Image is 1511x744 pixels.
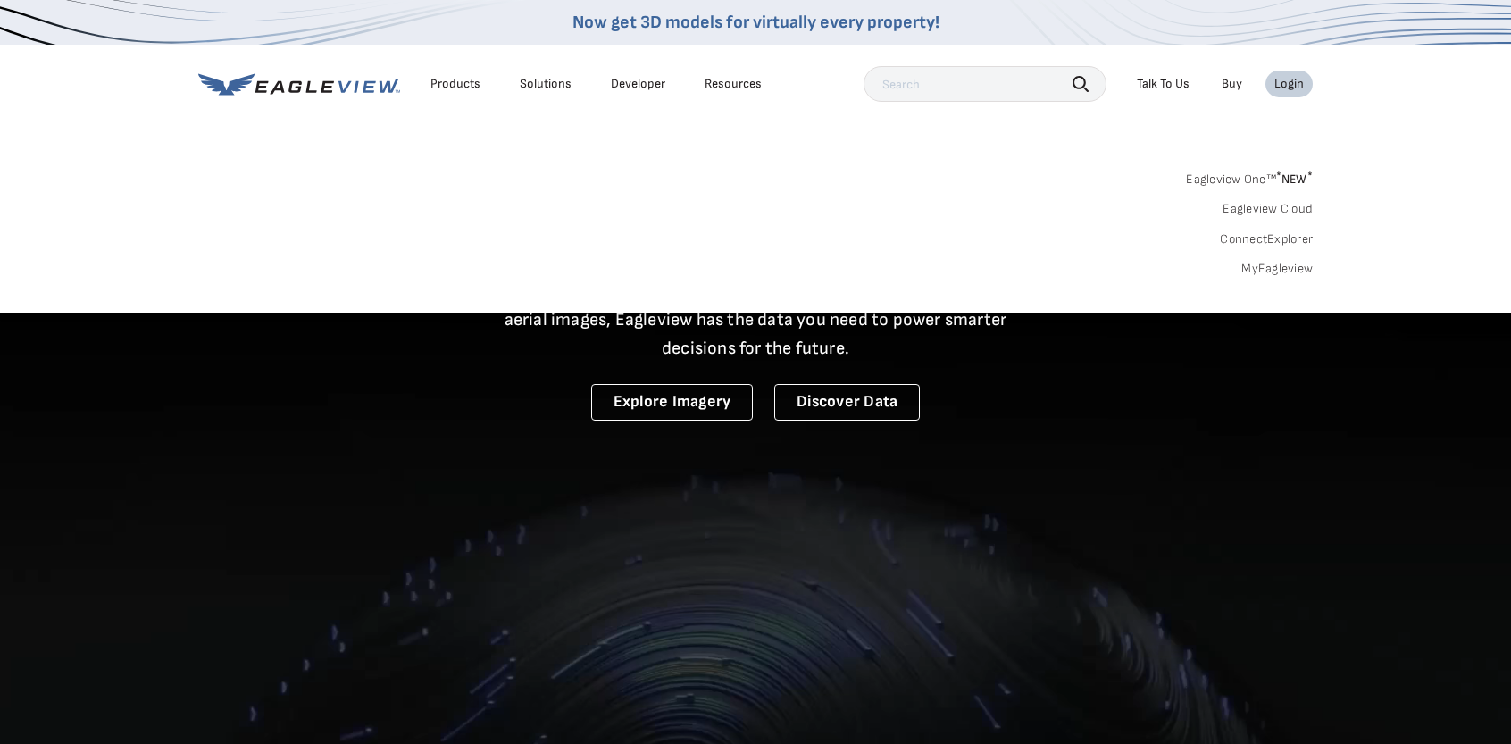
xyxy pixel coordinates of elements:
[572,12,939,33] a: Now get 3D models for virtually every property!
[1222,76,1242,92] a: Buy
[591,384,754,421] a: Explore Imagery
[774,384,920,421] a: Discover Data
[1223,201,1313,217] a: Eagleview Cloud
[1137,76,1190,92] div: Talk To Us
[1241,261,1313,277] a: MyEagleview
[864,66,1106,102] input: Search
[1274,76,1304,92] div: Login
[482,277,1029,363] p: A new era starts here. Built on more than 3.5 billion high-resolution aerial images, Eagleview ha...
[520,76,572,92] div: Solutions
[1186,166,1313,187] a: Eagleview One™*NEW*
[611,76,665,92] a: Developer
[1220,231,1313,247] a: ConnectExplorer
[1276,171,1313,187] span: NEW
[430,76,480,92] div: Products
[705,76,762,92] div: Resources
